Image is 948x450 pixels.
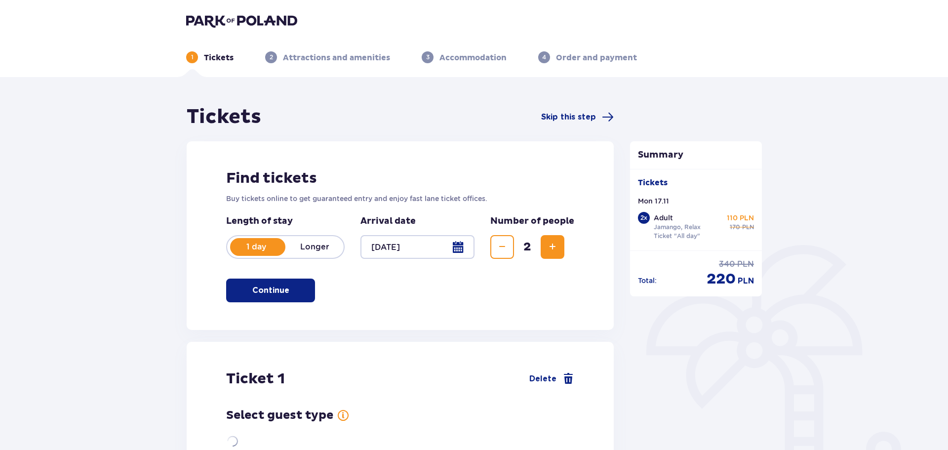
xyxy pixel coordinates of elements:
span: 340 [719,259,735,270]
img: Park of Poland logo [186,14,297,28]
button: Increase [541,235,564,259]
p: Ticket "All day" [654,232,700,241]
p: Adult [654,213,673,223]
span: 170 [730,223,740,232]
p: Total : [638,276,657,286]
p: Tickets [204,52,234,63]
div: 3Accommodation [422,51,507,63]
p: Accommodation [439,52,507,63]
span: Delete [529,373,556,384]
span: 2 [516,240,539,254]
p: 4 [542,53,546,62]
p: Length of stay [226,215,345,227]
p: Order and payment [556,52,637,63]
span: Skip this step [541,112,596,123]
h2: Ticket 1 [226,369,285,388]
p: Mon 17.11 [638,196,669,206]
button: Decrease [490,235,514,259]
a: Delete [529,373,574,385]
p: 110 PLN [727,213,754,223]
span: PLN [737,259,754,270]
p: Longer [285,242,344,252]
h2: Find tickets [226,169,574,188]
p: Number of people [490,215,574,227]
p: 1 [191,53,194,62]
p: Tickets [638,177,668,188]
h1: Tickets [187,105,261,129]
p: Attractions and amenities [283,52,390,63]
span: PLN [742,223,754,232]
p: 3 [426,53,430,62]
a: Skip this step [541,111,614,123]
p: 1 day [227,242,285,252]
span: 220 [707,270,736,288]
p: Arrival date [360,215,416,227]
h3: Select guest type [226,408,333,423]
p: Jamango, Relax [654,223,701,232]
div: 1Tickets [186,51,234,63]
img: loader [225,433,241,450]
div: 2 x [638,212,650,224]
p: Continue [252,285,289,296]
p: Summary [630,149,762,161]
div: 2Attractions and amenities [265,51,390,63]
div: 4Order and payment [538,51,637,63]
p: 2 [270,53,273,62]
span: PLN [738,276,754,286]
p: Buy tickets online to get guaranteed entry and enjoy fast lane ticket offices. [226,194,574,204]
button: Continue [226,279,315,302]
